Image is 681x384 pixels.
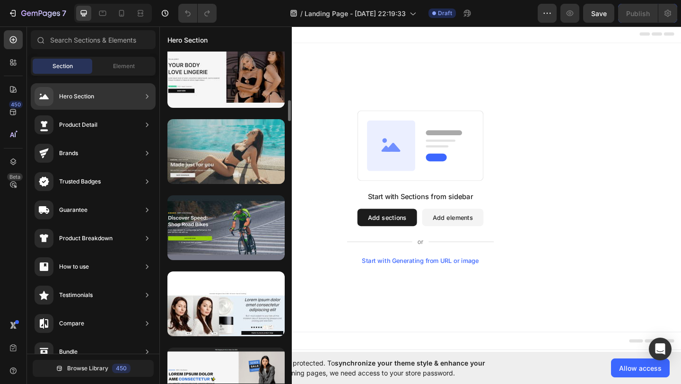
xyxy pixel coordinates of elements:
[178,4,217,23] div: Undo/Redo
[62,8,66,19] p: 7
[619,363,662,373] span: Allow access
[59,290,93,300] div: Testimonials
[52,62,73,70] span: Section
[112,364,131,373] div: 450
[618,4,658,23] button: Publish
[59,319,84,328] div: Compare
[4,4,70,23] button: 7
[67,364,108,373] span: Browse Library
[649,338,672,360] div: Open Intercom Messenger
[220,253,348,260] div: Start with Generating from URL or image
[59,262,89,271] div: How to use
[31,30,156,49] input: Search Sections & Elements
[59,234,113,243] div: Product Breakdown
[611,358,670,377] button: Allow access
[626,9,650,18] div: Publish
[300,9,303,18] span: /
[215,200,280,218] button: Add sections
[305,9,406,18] span: Landing Page - [DATE] 22:19:33
[591,9,607,17] span: Save
[59,120,97,130] div: Product Detail
[33,360,154,377] button: Browse Library450
[59,347,78,357] div: Bundle
[59,177,101,186] div: Trusted Badges
[438,9,452,17] span: Draft
[59,148,78,158] div: Brands
[227,181,341,192] div: Start with Sections from sidebar
[7,173,23,181] div: Beta
[583,4,614,23] button: Save
[286,200,352,218] button: Add elements
[59,205,87,215] div: Guarantee
[113,62,135,70] span: Element
[159,25,681,353] iframe: Design area
[9,101,23,108] div: 450
[59,92,94,101] div: Hero Section
[220,359,485,377] span: synchronize your theme style & enhance your experience
[220,358,522,378] span: Your page is password protected. To when designing pages, we need access to your store password.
